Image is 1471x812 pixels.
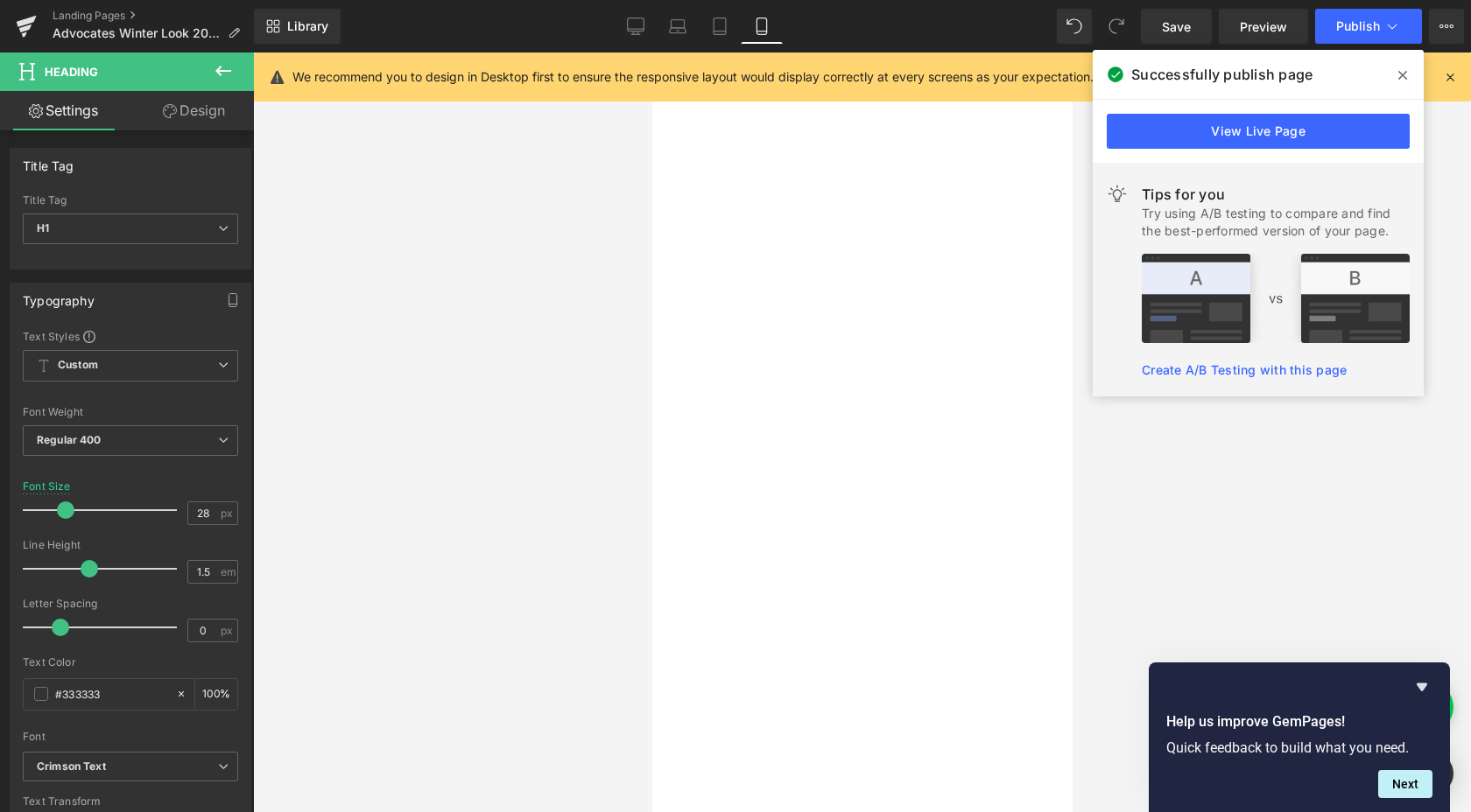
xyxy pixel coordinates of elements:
[657,9,699,44] a: Laptop
[1142,362,1347,377] a: Create A/B Testing with this page
[23,539,238,551] div: Line Height
[1057,9,1092,44] button: Undo
[37,759,106,774] i: Crimson Text
[292,67,1094,87] p: We recommend you to design in Desktop first to ensure the responsive layout would display correct...
[1162,17,1191,36] span: Save
[23,329,238,343] div: Text Styles
[287,18,328,34] span: Library
[195,679,237,710] div: %
[1378,770,1432,798] button: Next question
[37,221,49,234] b: H1
[1099,9,1134,44] button: Redo
[254,9,341,44] a: New Library
[1166,676,1432,798] div: Help us improve GemPages!
[1107,114,1410,149] a: View Live Page
[45,65,98,79] span: Heading
[23,656,238,668] div: Text Color
[1315,9,1422,44] button: Publish
[1336,19,1380,33] span: Publish
[1411,676,1432,697] button: Hide survey
[615,9,657,44] a: Desktop
[1219,9,1308,44] a: Preview
[23,795,238,808] div: Text Transform
[1142,205,1410,240] div: Try using A/B testing to compare and find the best-performed version of your page.
[23,480,71,493] div: Font Size
[1166,711,1432,732] h2: Help us improve GemPages!
[37,433,102,446] b: Regular 400
[741,9,783,44] a: Mobile
[23,194,238,206] div: Title Tag
[53,26,221,40] span: Advocates Winter Look 2025
[58,358,98,373] b: Custom
[23,598,238,610] div: Letter Spacing
[23,406,238,418] div: Font Weight
[699,9,741,44] a: Tablet
[1142,254,1410,343] img: tip.png
[55,684,167,703] input: Color
[1107,184,1128,205] img: light.svg
[1131,64,1313,85] span: Successfully publish page
[221,625,236,636] span: px
[23,731,238,743] div: Font
[23,283,95,308] div: Typography
[221,566,236,577] span: em
[1142,184,1410,205] div: Tips for you
[23,149,74,173] div: Title Tag
[1166,739,1432,756] p: Quick feedback to build what you need.
[1429,9,1464,44] button: More
[53,9,254,23] a: Landing Pages
[221,507,236,519] span: px
[130,91,257,130] a: Design
[1240,17,1287,36] span: Preview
